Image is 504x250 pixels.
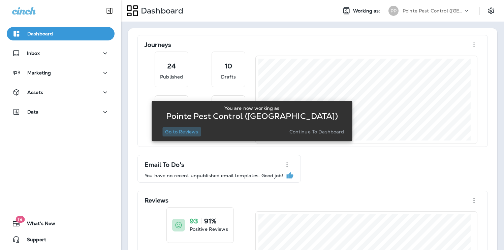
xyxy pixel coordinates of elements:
p: Dashboard [138,6,183,16]
span: Working as: [353,8,382,14]
button: Marketing [7,66,115,80]
p: Dashboard [27,31,53,36]
span: 19 [15,216,25,223]
p: Continue to Dashboard [289,129,344,134]
p: Pointe Pest Control ([GEOGRAPHIC_DATA]) [403,8,463,13]
p: You have no recent unpublished email templates. Good job! [145,173,283,178]
p: Go to Reviews [165,129,198,134]
button: Dashboard [7,27,115,40]
button: Continue to Dashboard [287,127,347,136]
span: What's New [20,221,55,229]
span: Support [20,237,46,245]
div: PP [388,6,399,16]
p: Pointe Pest Control ([GEOGRAPHIC_DATA]) [166,114,338,119]
button: Settings [485,5,497,17]
p: Journeys [145,41,171,48]
button: Support [7,233,115,246]
button: Data [7,105,115,119]
p: Reviews [145,197,168,204]
button: Assets [7,86,115,99]
p: You are now working as [224,105,279,111]
p: Email To Do's [145,161,184,168]
button: Go to Reviews [162,127,201,136]
p: Inbox [27,51,40,56]
button: Inbox [7,46,115,60]
p: Data [27,109,39,115]
button: 19What's New [7,217,115,230]
p: Assets [27,90,43,95]
button: Collapse Sidebar [100,4,119,18]
p: Marketing [27,70,51,75]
